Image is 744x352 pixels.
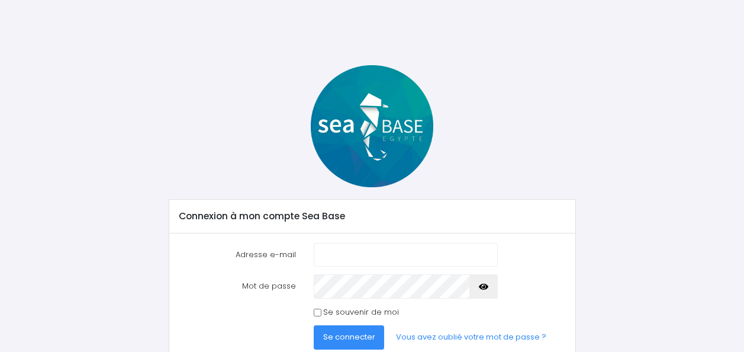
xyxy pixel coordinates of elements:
button: Se connecter [314,325,385,349]
span: Se connecter [323,331,375,343]
label: Mot de passe [170,274,305,298]
div: Connexion à mon compte Sea Base [169,200,575,233]
label: Adresse e-mail [170,243,305,267]
label: Se souvenir de moi [323,306,399,318]
a: Vous avez oublié votre mot de passe ? [387,325,556,349]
